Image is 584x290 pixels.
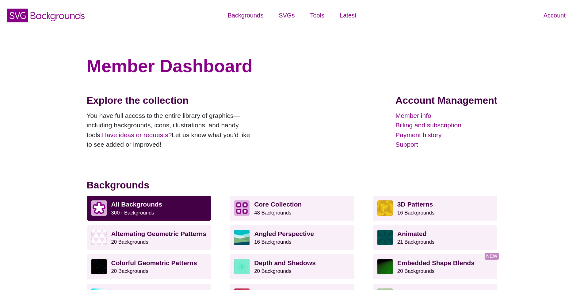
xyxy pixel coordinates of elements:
strong: Alternating Geometric Patterns [111,230,206,237]
small: 20 Backgrounds [111,268,148,274]
a: Billing and subscription [395,120,497,130]
a: All Backgrounds 300+ Backgrounds [87,196,212,220]
a: Payment history [395,130,497,140]
small: 16 Backgrounds [254,239,291,245]
a: SVGs [271,6,302,25]
img: green to black rings rippling away from corner [377,259,393,274]
strong: Animated [397,230,427,237]
small: 20 Backgrounds [254,268,291,274]
a: Backgrounds [220,6,271,25]
h1: Member Dashboard [87,55,498,77]
strong: Depth and Shadows [254,259,316,266]
a: Account [536,6,573,25]
h2: Account Management [395,95,497,106]
a: Core Collection 48 Backgrounds [230,196,354,220]
img: fancy golden cube pattern [377,200,393,216]
h2: Backgrounds [87,179,498,191]
small: 300+ Backgrounds [111,210,154,216]
strong: Angled Perspective [254,230,314,237]
a: Tools [302,6,332,25]
a: Alternating Geometric Patterns20 Backgrounds [87,225,212,250]
strong: Embedded Shape Blends [397,259,475,266]
small: 21 Backgrounds [397,239,434,245]
a: Latest [332,6,364,25]
small: 48 Backgrounds [254,210,291,216]
small: 20 Backgrounds [397,268,434,274]
strong: Core Collection [254,201,302,208]
img: a rainbow pattern of outlined geometric shapes [91,259,107,274]
a: Colorful Geometric Patterns20 Backgrounds [87,254,212,279]
a: Embedded Shape Blends20 Backgrounds [373,254,498,279]
a: Angled Perspective16 Backgrounds [230,225,354,250]
strong: All Backgrounds [111,201,162,208]
a: Member info [395,111,497,121]
small: 20 Backgrounds [111,239,148,245]
img: light purple and white alternating triangle pattern [91,230,107,245]
img: abstract landscape with sky mountains and water [234,230,250,245]
a: 3D Patterns16 Backgrounds [373,196,498,220]
a: Animated21 Backgrounds [373,225,498,250]
strong: Colorful Geometric Patterns [111,259,197,266]
strong: 3D Patterns [397,201,433,208]
img: green layered rings within rings [234,259,250,274]
a: Have ideas or requests? [102,131,172,138]
a: Support [395,140,497,149]
h2: Explore the collection [87,95,255,106]
a: Depth and Shadows20 Backgrounds [230,254,354,279]
p: You have full access to the entire library of graphics—including backgrounds, icons, illustration... [87,111,255,149]
img: green rave light effect animated background [377,230,393,245]
small: 16 Backgrounds [397,210,434,216]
